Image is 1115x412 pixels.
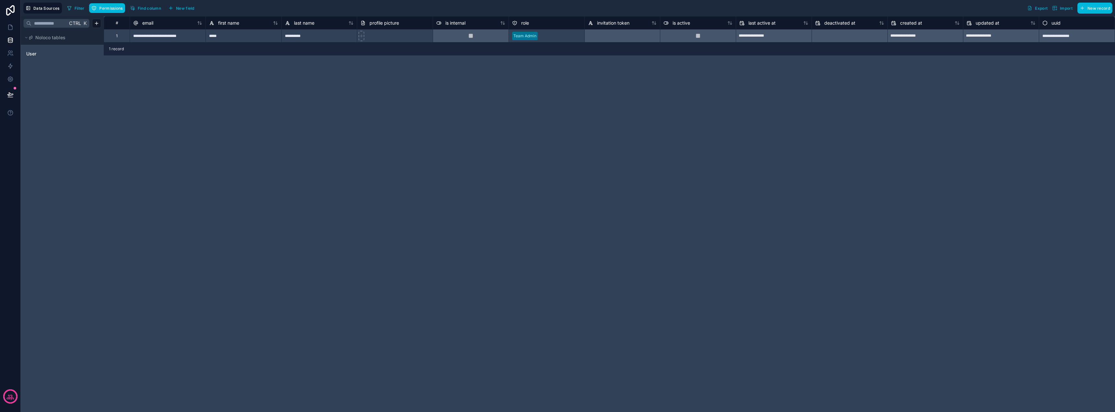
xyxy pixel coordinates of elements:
[65,3,87,13] button: Filter
[748,20,776,26] span: last active at
[370,20,399,26] span: profile picture
[1025,3,1050,14] button: Export
[1050,3,1075,14] button: Import
[33,6,60,11] span: Data Sources
[1087,6,1110,11] span: New record
[1075,3,1112,14] a: New record
[8,393,13,400] p: 13
[218,20,239,26] span: first name
[176,6,194,11] span: New field
[35,34,65,41] span: Noloco tables
[824,20,855,26] span: deactivated at
[597,20,629,26] span: invitation token
[1077,3,1112,14] button: New record
[976,20,999,26] span: updated at
[89,3,125,13] button: Permissions
[109,46,124,52] span: 1 record
[1035,6,1048,11] span: Export
[23,49,101,59] div: User
[6,396,14,401] p: days
[116,33,118,39] div: 1
[142,20,153,26] span: email
[26,51,79,57] a: User
[294,20,314,26] span: last name
[89,3,127,13] a: Permissions
[83,21,87,26] span: K
[68,19,82,27] span: Ctrl
[445,20,465,26] span: is internal
[166,3,197,13] button: New field
[1051,20,1061,26] span: uuid
[99,6,123,11] span: Permissions
[23,3,62,14] button: Data Sources
[138,6,161,11] span: Find column
[513,33,536,39] div: Team Admin
[75,6,85,11] span: Filter
[26,51,36,57] span: User
[1060,6,1073,11] span: Import
[23,33,97,42] button: Noloco tables
[521,20,529,26] span: role
[900,20,922,26] span: created at
[673,20,690,26] span: is active
[109,20,125,25] div: #
[128,3,163,13] button: Find column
